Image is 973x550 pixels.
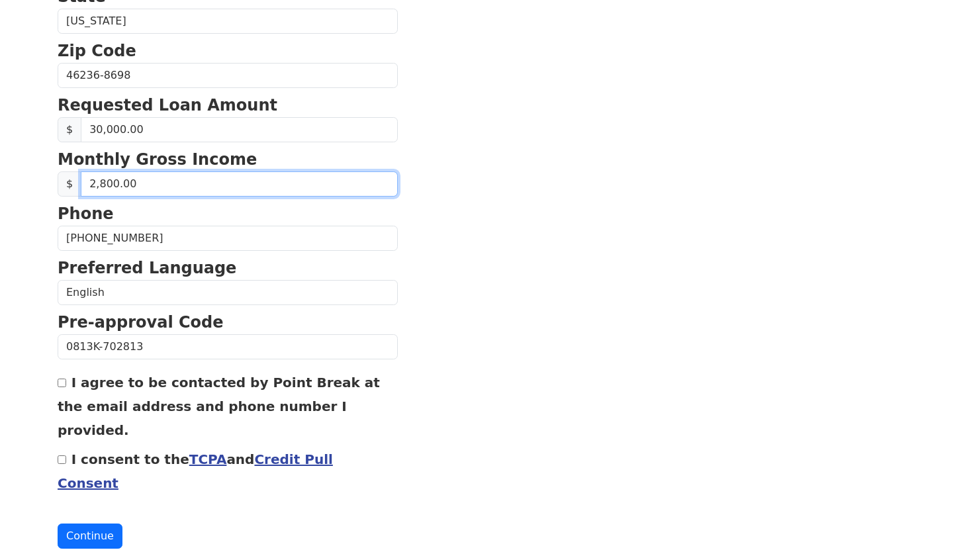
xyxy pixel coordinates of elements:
[58,63,398,88] input: Zip Code
[58,524,122,549] button: Continue
[58,226,398,251] input: Phone
[58,148,398,171] p: Monthly Gross Income
[58,375,380,438] label: I agree to be contacted by Point Break at the email address and phone number I provided.
[58,117,81,142] span: $
[58,171,81,197] span: $
[58,334,398,359] input: Pre-approval Code
[58,42,136,60] strong: Zip Code
[58,313,224,332] strong: Pre-approval Code
[81,171,398,197] input: 0.00
[58,96,277,115] strong: Requested Loan Amount
[58,205,114,223] strong: Phone
[58,259,236,277] strong: Preferred Language
[58,451,333,491] label: I consent to the and
[81,117,398,142] input: Requested Loan Amount
[189,451,227,467] a: TCPA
